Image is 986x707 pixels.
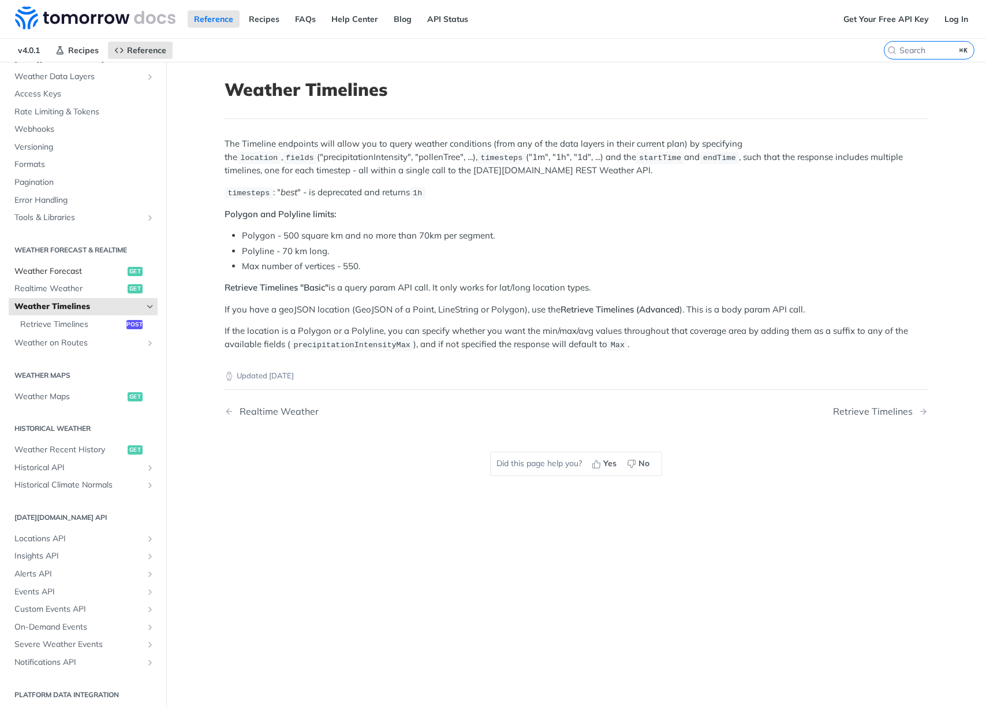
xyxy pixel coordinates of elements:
[126,320,143,329] span: post
[9,209,158,226] a: Tools & LibrariesShow subpages for Tools & Libraries
[14,586,143,598] span: Events API
[68,45,99,55] span: Recipes
[14,604,143,615] span: Custom Events API
[225,370,928,382] p: Updated [DATE]
[9,548,158,565] a: Insights APIShow subpages for Insights API
[421,10,475,28] a: API Status
[293,341,410,349] span: precipitationIntensityMax
[145,587,155,597] button: Show subpages for Events API
[9,174,158,191] a: Pagination
[9,512,158,523] h2: [DATE][DOMAIN_NAME] API
[603,457,617,470] span: Yes
[9,334,158,352] a: Weather on RoutesShow subpages for Weather on Routes
[281,187,297,198] em: best
[14,124,155,135] span: Webhooks
[227,189,270,198] span: timesteps
[289,10,322,28] a: FAQs
[14,177,155,188] span: Pagination
[145,213,155,222] button: Show subpages for Tools & Libraries
[957,44,971,56] kbd: ⌘K
[14,639,143,650] span: Severe Weather Events
[225,79,928,100] h1: Weather Timelines
[14,533,143,545] span: Locations API
[14,479,143,491] span: Historical Climate Normals
[145,338,155,348] button: Show subpages for Weather on Routes
[14,142,155,153] span: Versioning
[14,301,143,312] span: Weather Timelines
[413,189,422,198] span: 1h
[14,88,155,100] span: Access Keys
[9,619,158,636] a: On-Demand EventsShow subpages for On-Demand Events
[234,406,319,417] div: Realtime Weather
[145,623,155,632] button: Show subpages for On-Demand Events
[145,302,155,311] button: Hide subpages for Weather Timelines
[9,530,158,548] a: Locations APIShow subpages for Locations API
[15,6,175,29] img: Tomorrow.io Weather API Docs
[145,481,155,490] button: Show subpages for Historical Climate Normals
[9,280,158,297] a: Realtime Weatherget
[14,266,125,277] span: Weather Forecast
[14,106,155,118] span: Rate Limiting & Tokens
[9,636,158,653] a: Severe Weather EventsShow subpages for Severe Weather Events
[588,455,623,472] button: Yes
[9,441,158,459] a: Weather Recent Historyget
[9,370,158,381] h2: Weather Maps
[145,534,155,544] button: Show subpages for Locations API
[108,42,173,59] a: Reference
[9,139,158,156] a: Versioning
[242,229,928,243] li: Polygon - 500 square km and no more than 70km per segment.
[638,457,649,470] span: No
[9,654,158,671] a: Notifications APIShow subpages for Notifications API
[14,212,143,224] span: Tools & Libraries
[14,391,125,403] span: Weather Maps
[14,462,143,474] span: Historical API
[14,657,143,668] span: Notifications API
[325,10,384,28] a: Help Center
[225,325,928,351] p: If the location is a Polygon or a Polyline, you can specify whether you want the min/max/avg valu...
[9,583,158,601] a: Events APIShow subpages for Events API
[938,10,974,28] a: Log In
[225,137,928,177] p: The Timeline endpoints will allow you to query weather conditions (from any of the data layers in...
[639,154,681,162] span: startTime
[9,263,158,280] a: Weather Forecastget
[14,71,143,83] span: Weather Data Layers
[623,455,656,472] button: No
[225,303,928,317] p: If you have a geoJSON location (GeoJSON of a Point, LineString or Polygon), use the ). This is a ...
[9,388,158,405] a: Weather Mapsget
[240,154,278,162] span: location
[14,568,143,580] span: Alerts API
[242,245,928,258] li: Polyline - 70 km long.
[9,601,158,618] a: Custom Events APIShow subpages for Custom Events API
[225,281,928,295] p: is a query param API call. It only works for lat/long location types.
[9,690,158,700] h2: Platform DATA integration
[145,658,155,667] button: Show subpages for Notifications API
[128,284,143,293] span: get
[14,444,125,456] span: Weather Recent History
[14,337,143,349] span: Weather on Routes
[9,298,158,315] a: Weather TimelinesHide subpages for Weather Timelines
[9,245,158,255] h2: Weather Forecast & realtime
[9,459,158,477] a: Historical APIShow subpages for Historical API
[14,159,155,170] span: Formats
[14,195,155,206] span: Error Handling
[9,85,158,103] a: Access Keys
[9,192,158,209] a: Error Handling
[703,154,736,162] span: endTime
[127,45,166,55] span: Reference
[887,46,897,55] svg: Search
[225,186,928,199] p: : " " - is deprecated and returns
[387,10,418,28] a: Blog
[9,103,158,121] a: Rate Limiting & Tokens
[14,283,125,295] span: Realtime Weather
[837,10,935,28] a: Get Your Free API Key
[9,121,158,138] a: Webhooks
[833,406,918,417] div: Retrieve Timelines
[12,42,46,59] span: v4.0.1
[225,282,328,293] strong: Retrieve Timelines "Basic"
[490,452,662,476] div: Did this page help you?
[145,640,155,649] button: Show subpages for Severe Weather Events
[128,445,143,455] span: get
[145,570,155,579] button: Show subpages for Alerts API
[188,10,240,28] a: Reference
[14,550,143,562] span: Insights API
